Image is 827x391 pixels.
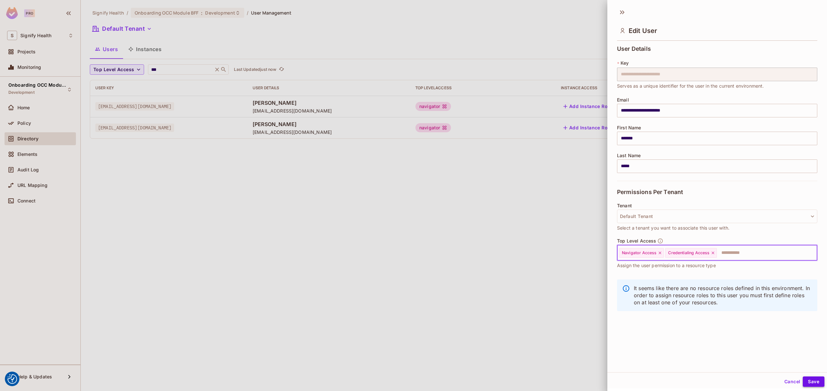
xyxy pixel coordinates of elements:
[621,60,629,66] span: Key
[617,46,651,52] span: User Details
[7,374,17,384] button: Consent Preferences
[634,285,812,306] p: It seems like there are no resource roles defined in this environment. In order to assign resourc...
[617,262,716,269] span: Assign the user permission to a resource type
[617,203,632,208] span: Tenant
[668,250,709,255] span: Credentialing Access
[629,27,657,35] span: Edit User
[617,153,641,158] span: Last Name
[617,189,683,195] span: Permissions Per Tenant
[619,248,664,258] div: Navigator Access
[617,97,629,103] span: Email
[7,374,17,384] img: Revisit consent button
[617,82,764,90] span: Serves as a unique identifier for the user in the current environment.
[617,224,729,232] span: Select a tenant you want to associate this user with.
[622,250,656,255] span: Navigator Access
[814,252,815,253] button: Open
[803,376,824,387] button: Save
[617,238,656,244] span: Top Level Access
[617,125,641,130] span: First Name
[665,248,717,258] div: Credentialing Access
[617,210,817,223] button: Default Tenant
[782,376,803,387] button: Cancel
